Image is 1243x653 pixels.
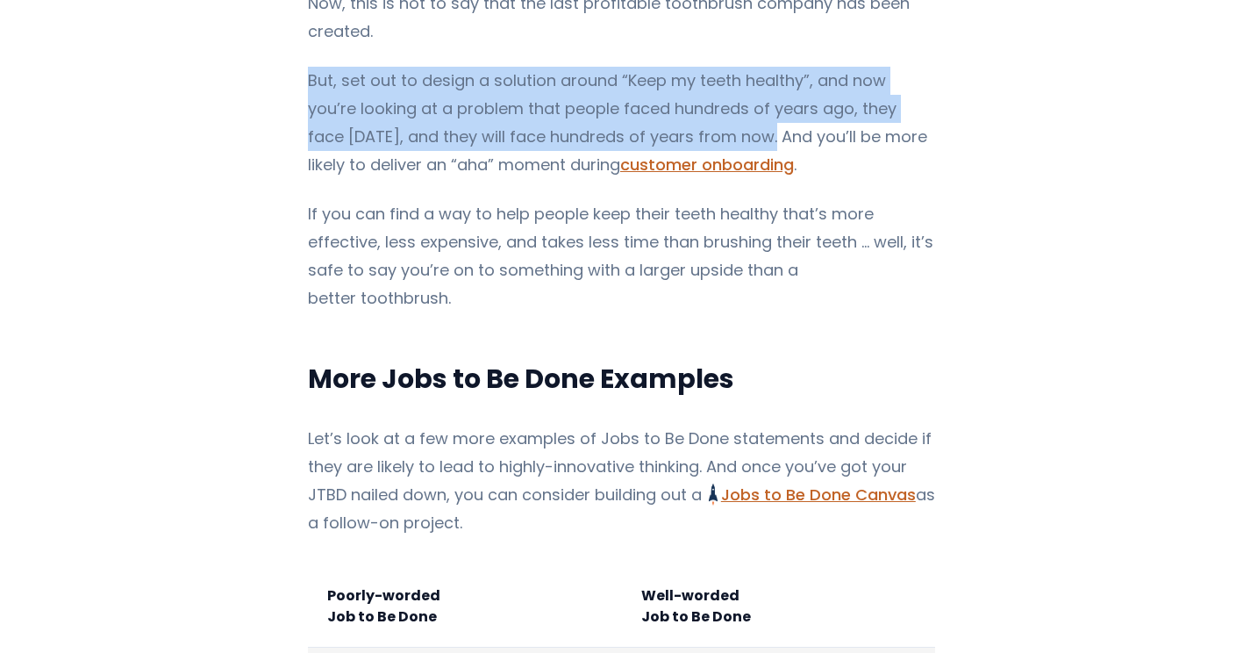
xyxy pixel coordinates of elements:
a: customer onboarding [620,154,794,176]
h2: More Jobs to Be Done Examples [308,362,935,397]
p: If you can find a way to help people keep their teeth healthy that’s more effective, less expensi... [308,200,935,312]
a: Jobs to Be Done Canvas [709,484,916,506]
strong: Well-worded Job to Be Done [641,585,751,627]
p: Let’s look at a few more examples of Jobs to Be Done statements and decide if they are likely to ... [308,425,935,537]
p: But, set out to design a solution around “Keep my teeth healthy”, and now you’re looking at a pro... [308,67,935,179]
strong: Poorly-worded Job to Be Done [327,585,440,627]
